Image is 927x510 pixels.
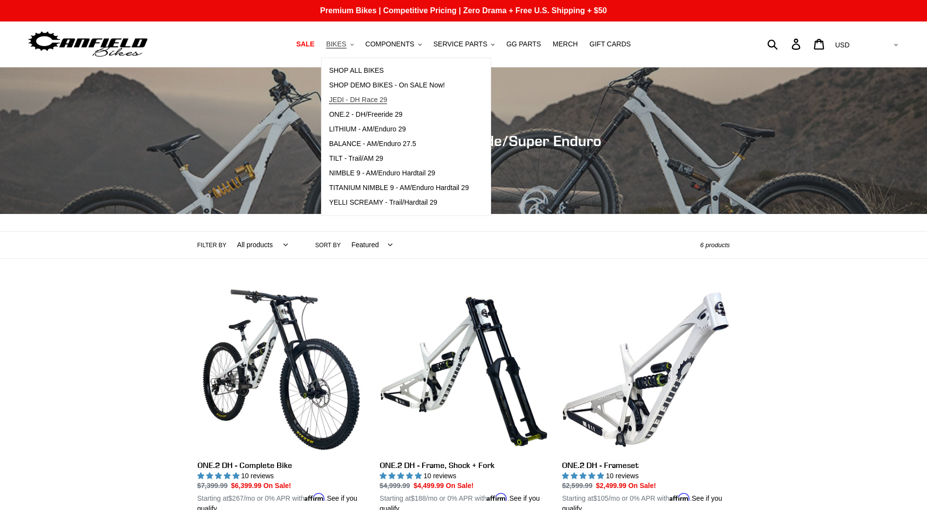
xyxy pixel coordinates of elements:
label: Filter by [197,241,227,250]
img: Canfield Bikes [27,29,149,60]
a: SHOP DEMO BIKES - On SALE Now! [322,78,476,93]
input: Search [773,33,798,55]
span: JEDI - DH Race 29 [329,96,387,104]
span: SALE [296,40,314,48]
a: MERCH [548,38,582,51]
a: LITHIUM - AM/Enduro 29 [322,122,476,137]
span: 6 products [700,241,730,249]
span: BIKES [326,40,346,48]
a: SHOP ALL BIKES [322,64,476,78]
a: YELLI SCREAMY - Trail/Hardtail 29 [322,195,476,210]
span: MERCH [553,40,578,48]
button: SERVICE PARTS [429,38,499,51]
span: LITHIUM - AM/Enduro 29 [329,125,406,133]
a: BALANCE - AM/Enduro 27.5 [322,137,476,151]
span: GG PARTS [506,40,541,48]
span: TITANIUM NIMBLE 9 - AM/Enduro Hardtail 29 [329,184,469,192]
span: ONE.2 - DH/Freeride 29 [329,110,402,119]
a: JEDI - DH Race 29 [322,93,476,107]
span: GIFT CARDS [589,40,631,48]
span: BALANCE - AM/Enduro 27.5 [329,140,416,148]
button: COMPONENTS [361,38,427,51]
a: GG PARTS [501,38,546,51]
span: COMPONENTS [366,40,414,48]
span: YELLI SCREAMY - Trail/Hardtail 29 [329,198,437,207]
span: NIMBLE 9 - AM/Enduro Hardtail 29 [329,169,435,177]
span: SHOP ALL BIKES [329,66,384,75]
a: SALE [291,38,319,51]
span: TILT - Trail/AM 29 [329,154,383,163]
a: TILT - Trail/AM 29 [322,151,476,166]
label: Sort by [315,241,341,250]
span: SERVICE PARTS [433,40,487,48]
button: BIKES [321,38,358,51]
a: ONE.2 - DH/Freeride 29 [322,107,476,122]
span: SHOP DEMO BIKES - On SALE Now! [329,81,445,89]
a: GIFT CARDS [584,38,636,51]
a: NIMBLE 9 - AM/Enduro Hardtail 29 [322,166,476,181]
a: TITANIUM NIMBLE 9 - AM/Enduro Hardtail 29 [322,181,476,195]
